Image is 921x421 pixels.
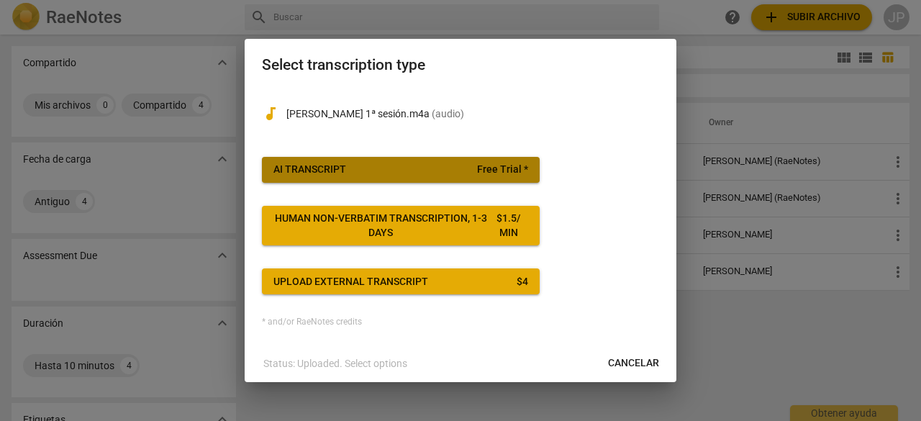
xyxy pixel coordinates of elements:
div: * and/or RaeNotes credits [262,317,659,327]
span: Cancelar [608,356,659,371]
span: audiotrack [262,105,279,122]
span: Free Trial * [477,163,528,177]
h2: Select transcription type [262,56,659,74]
p: Status: Uploaded. Select options [263,356,407,371]
button: AI TranscriptFree Trial * [262,157,540,183]
p: Claudia 1ª sesión.m4a(audio) [286,107,659,122]
button: Cancelar [596,350,671,376]
button: Human non-verbatim transcription, 1-3 days$1.5/ min [262,206,540,245]
div: AI Transcript [273,163,346,177]
div: Upload external transcript [273,275,428,289]
div: $ 1.5 / min [489,212,529,240]
button: Upload external transcript$4 [262,268,540,294]
div: $ 4 [517,275,528,289]
div: Human non-verbatim transcription, 1-3 days [273,212,489,240]
span: ( audio ) [432,108,464,119]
